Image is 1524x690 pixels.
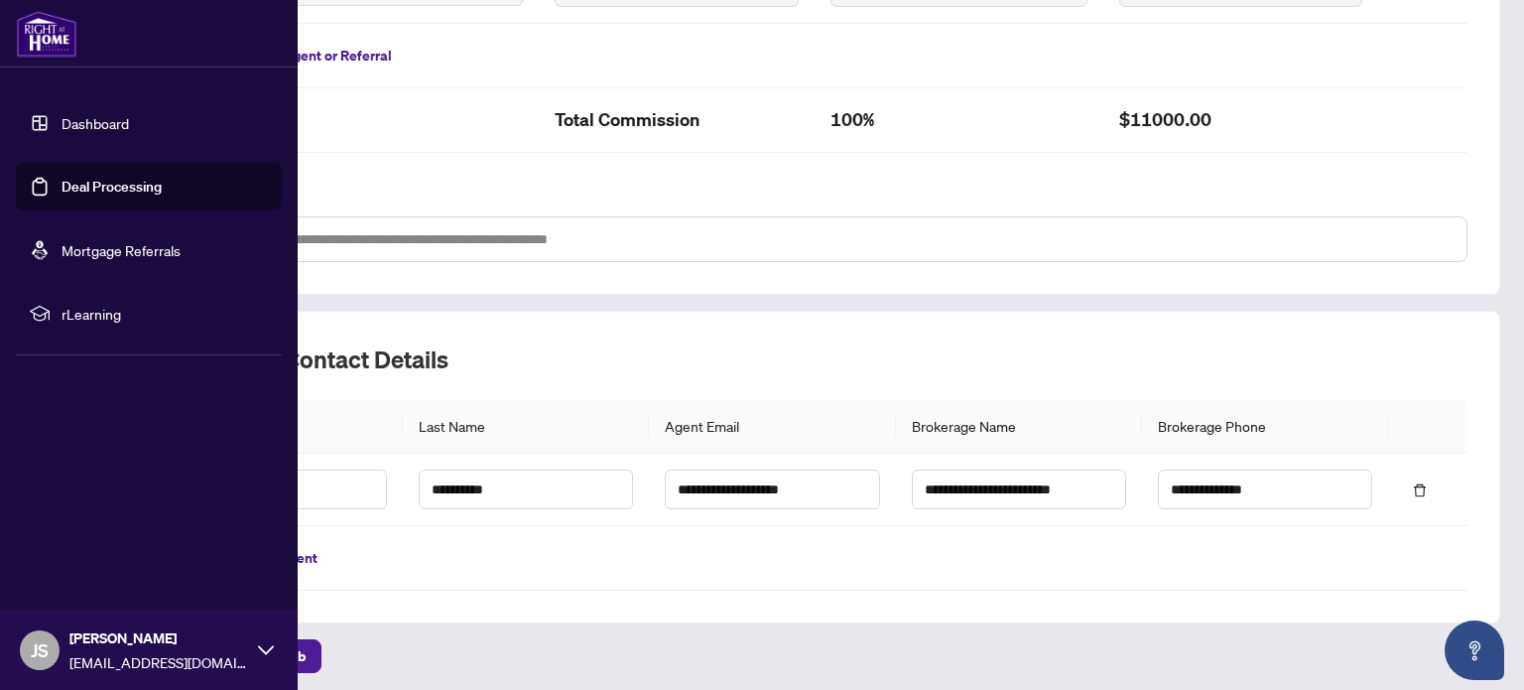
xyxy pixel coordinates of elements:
[136,344,1467,375] h2: Listing Agent Contact Details
[62,114,129,132] a: Dashboard
[69,627,248,649] span: [PERSON_NAME]
[136,193,1467,214] label: Commission Notes
[62,178,162,196] a: Deal Processing
[1142,399,1388,454] th: Brokerage Phone
[555,104,798,136] h2: Total Commission
[830,104,1087,136] h2: 100%
[649,399,895,454] th: Agent Email
[1413,483,1427,497] span: delete
[403,399,649,454] th: Last Name
[62,303,268,325] span: rLearning
[1445,621,1504,680] button: Open asap
[16,10,77,58] img: logo
[31,636,49,664] span: JS
[62,241,181,259] a: Mortgage Referrals
[1119,104,1362,136] h2: $11000.00
[69,651,248,673] span: [EMAIL_ADDRESS][DOMAIN_NAME]
[896,399,1142,454] th: Brokerage Name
